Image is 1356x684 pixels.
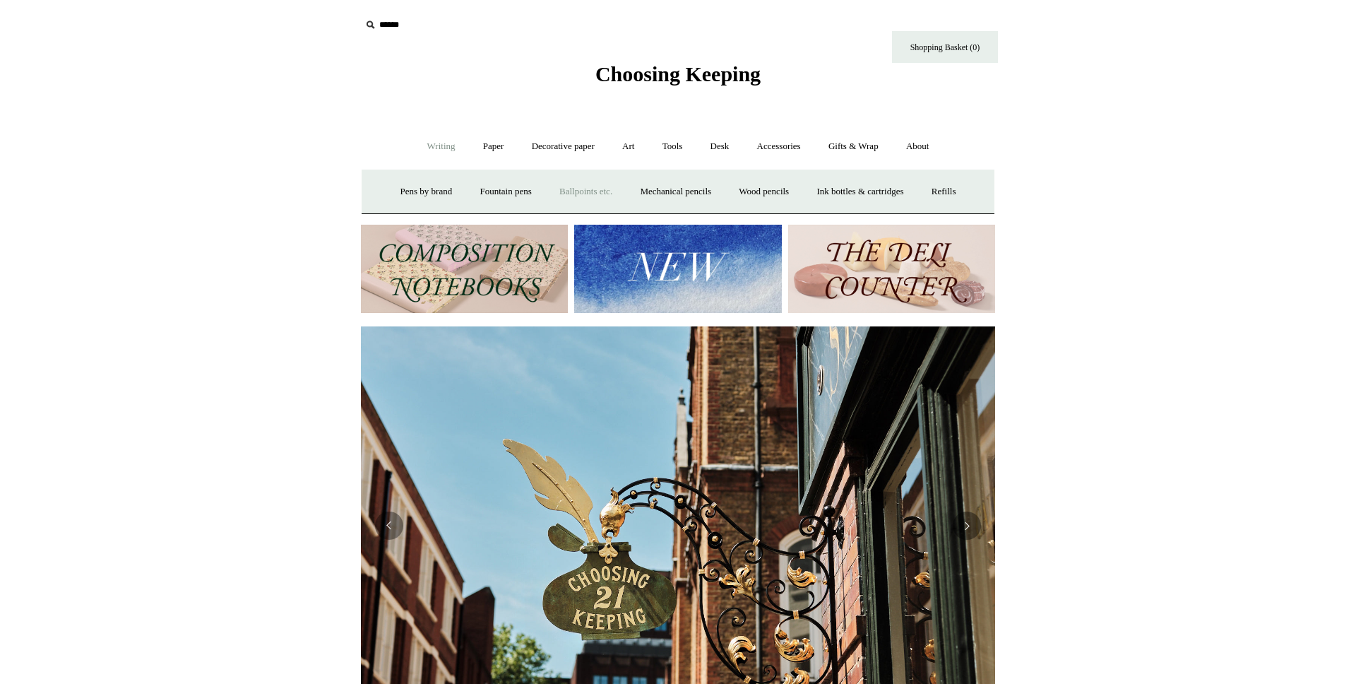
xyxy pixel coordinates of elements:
[788,225,995,313] img: The Deli Counter
[726,173,802,211] a: Wood pencils
[467,173,544,211] a: Fountain pens
[698,128,742,165] a: Desk
[627,173,724,211] a: Mechanical pencils
[574,225,781,313] img: New.jpg__PID:f73bdf93-380a-4a35-bcfe-7823039498e1
[816,128,891,165] a: Gifts & Wrap
[375,512,403,540] button: Previous
[361,225,568,313] img: 202302 Composition ledgers.jpg__PID:69722ee6-fa44-49dd-a067-31375e5d54ec
[519,128,607,165] a: Decorative paper
[919,173,969,211] a: Refills
[595,62,761,85] span: Choosing Keeping
[650,128,696,165] a: Tools
[595,73,761,83] a: Choosing Keeping
[609,128,647,165] a: Art
[470,128,517,165] a: Paper
[744,128,814,165] a: Accessories
[892,31,998,63] a: Shopping Basket (0)
[804,173,916,211] a: Ink bottles & cartridges
[893,128,942,165] a: About
[415,128,468,165] a: Writing
[388,173,465,211] a: Pens by brand
[547,173,625,211] a: Ballpoints etc.
[953,512,981,540] button: Next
